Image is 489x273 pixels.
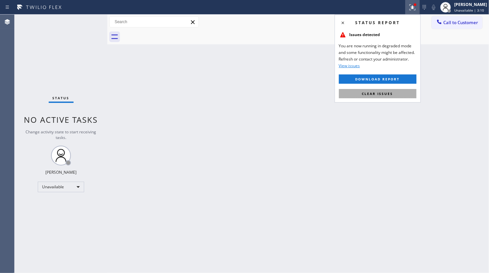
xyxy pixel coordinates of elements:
span: Change activity state to start receiving tasks. [26,129,96,140]
input: Search [110,17,198,27]
div: [PERSON_NAME] [454,2,487,7]
div: [PERSON_NAME] [45,169,77,175]
span: Status [53,96,70,100]
div: Unavailable [38,182,84,192]
span: No active tasks [24,114,98,125]
button: Call to Customer [432,16,482,29]
button: Mute [429,3,438,12]
span: Unavailable | 3:10 [454,8,484,13]
span: Call to Customer [443,20,478,25]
